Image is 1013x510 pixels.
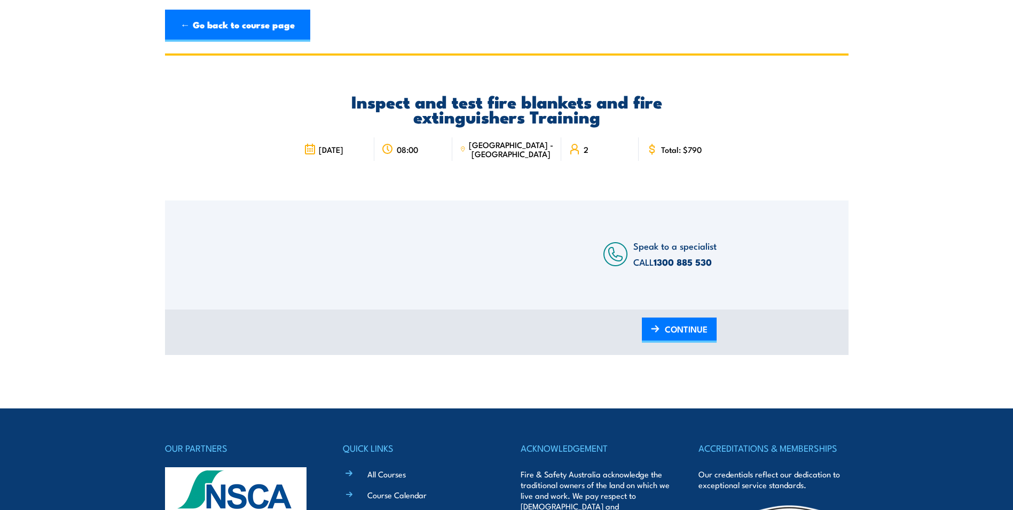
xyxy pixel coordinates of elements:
[397,145,418,154] span: 08:00
[469,140,554,158] span: [GEOGRAPHIC_DATA] - [GEOGRAPHIC_DATA]
[343,441,492,455] h4: QUICK LINKS
[165,10,310,42] a: ← Go back to course page
[521,441,670,455] h4: ACKNOWLEDGEMENT
[661,145,702,154] span: Total: $790
[584,145,588,154] span: 2
[367,468,406,480] a: All Courses
[319,145,343,154] span: [DATE]
[165,441,315,455] h4: OUR PARTNERS
[665,315,708,343] span: CONTINUE
[654,255,712,269] a: 1300 885 530
[642,318,717,343] a: CONTINUE
[296,94,717,123] h2: Inspect and test fire blankets and fire extinguishers Training
[367,489,427,500] a: Course Calendar
[698,469,848,490] p: Our credentials reflect our dedication to exceptional service standards.
[698,441,848,455] h4: ACCREDITATIONS & MEMBERSHIPS
[633,239,717,268] span: Speak to a specialist CALL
